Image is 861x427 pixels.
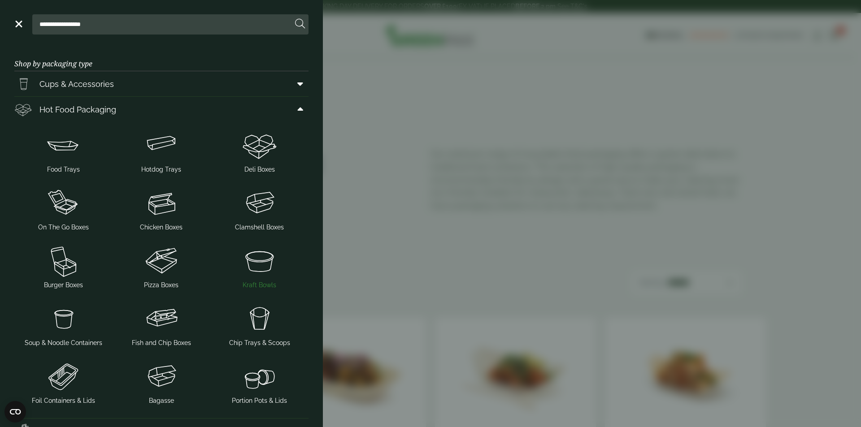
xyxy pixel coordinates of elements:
[18,301,109,336] img: SoupNoodle_container.svg
[140,223,183,232] span: Chicken Boxes
[32,396,95,405] span: Foil Containers & Lids
[18,358,109,394] img: Foil_container.svg
[116,125,207,176] a: Hotdog Trays
[18,127,109,163] img: Food_tray.svg
[116,299,207,349] a: Fish and Chip Boxes
[18,243,109,279] img: Burger_box.svg
[229,338,290,348] span: Chip Trays & Scoops
[232,396,287,405] span: Portion Pots & Lids
[18,125,109,176] a: Food Trays
[214,185,305,221] img: Clamshell_box.svg
[244,165,275,174] span: Deli Boxes
[149,396,174,405] span: Bagasse
[47,165,80,174] span: Food Trays
[14,97,309,122] a: Hot Food Packaging
[18,185,109,221] img: OnTheGo_boxes.svg
[116,127,207,163] img: Hotdog_tray.svg
[116,241,207,292] a: Pizza Boxes
[18,357,109,407] a: Foil Containers & Lids
[14,45,309,71] h3: Shop by packaging type
[44,280,83,290] span: Burger Boxes
[214,183,305,234] a: Clamshell Boxes
[18,183,109,234] a: On The Go Boxes
[18,299,109,349] a: Soup & Noodle Containers
[38,223,89,232] span: On The Go Boxes
[214,243,305,279] img: SoupNsalad_bowls.svg
[116,301,207,336] img: FishNchip_box.svg
[39,78,114,90] span: Cups & Accessories
[14,71,309,96] a: Cups & Accessories
[214,357,305,407] a: Portion Pots & Lids
[116,243,207,279] img: Pizza_boxes.svg
[214,358,305,394] img: PortionPots.svg
[141,165,181,174] span: Hotdog Trays
[25,338,102,348] span: Soup & Noodle Containers
[214,299,305,349] a: Chip Trays & Scoops
[214,241,305,292] a: Kraft Bowls
[214,125,305,176] a: Deli Boxes
[39,104,116,116] span: Hot Food Packaging
[116,183,207,234] a: Chicken Boxes
[144,280,178,290] span: Pizza Boxes
[116,357,207,407] a: Bagasse
[132,338,191,348] span: Fish and Chip Boxes
[18,241,109,292] a: Burger Boxes
[116,358,207,394] img: Clamshell_box.svg
[14,75,32,93] img: PintNhalf_cup.svg
[4,401,26,423] button: Open CMP widget
[243,280,276,290] span: Kraft Bowls
[14,100,32,118] img: Deli_box.svg
[214,127,305,163] img: Deli_box.svg
[235,223,284,232] span: Clamshell Boxes
[214,301,305,336] img: Chip_tray.svg
[116,185,207,221] img: Chicken_box-1.svg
